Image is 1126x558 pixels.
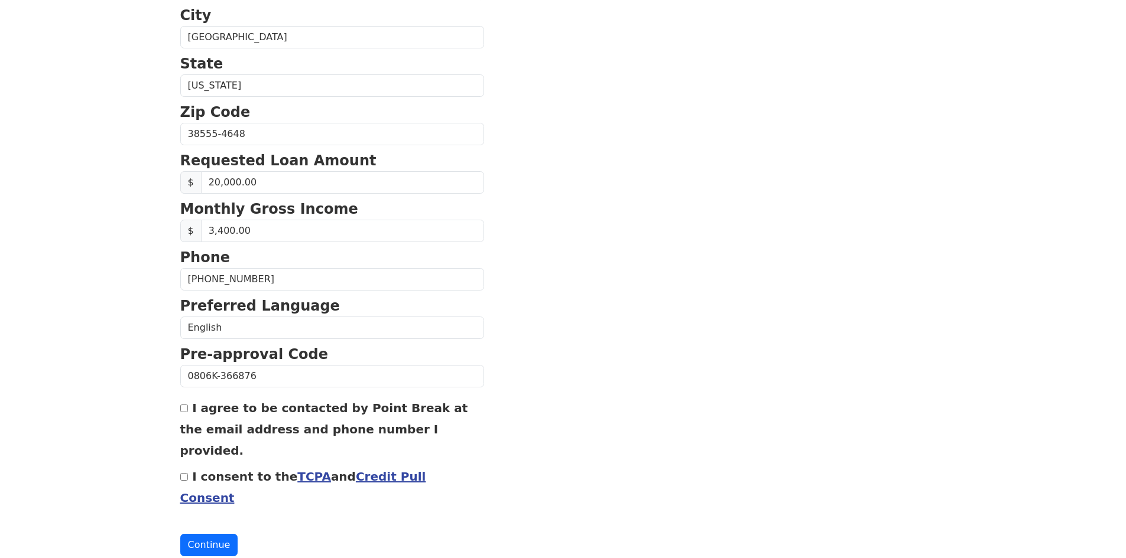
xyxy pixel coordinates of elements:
strong: Preferred Language [180,298,340,314]
strong: Requested Loan Amount [180,152,377,169]
strong: Zip Code [180,104,251,120]
a: TCPA [297,469,331,484]
input: (___) ___-____ [180,268,484,291]
button: Continue [180,534,238,556]
input: Pre-approval Code [180,365,484,387]
strong: State [180,56,223,72]
label: I consent to the and [180,469,426,505]
input: Zip Code [180,123,484,145]
input: Monthly Gross Income [201,220,484,242]
p: Monthly Gross Income [180,198,484,220]
span: $ [180,171,202,194]
strong: City [180,7,212,24]
strong: Pre-approval Code [180,346,329,363]
label: I agree to be contacted by Point Break at the email address and phone number I provided. [180,401,468,458]
input: Requested Loan Amount [201,171,484,194]
span: $ [180,220,202,242]
strong: Phone [180,249,231,266]
input: City [180,26,484,48]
